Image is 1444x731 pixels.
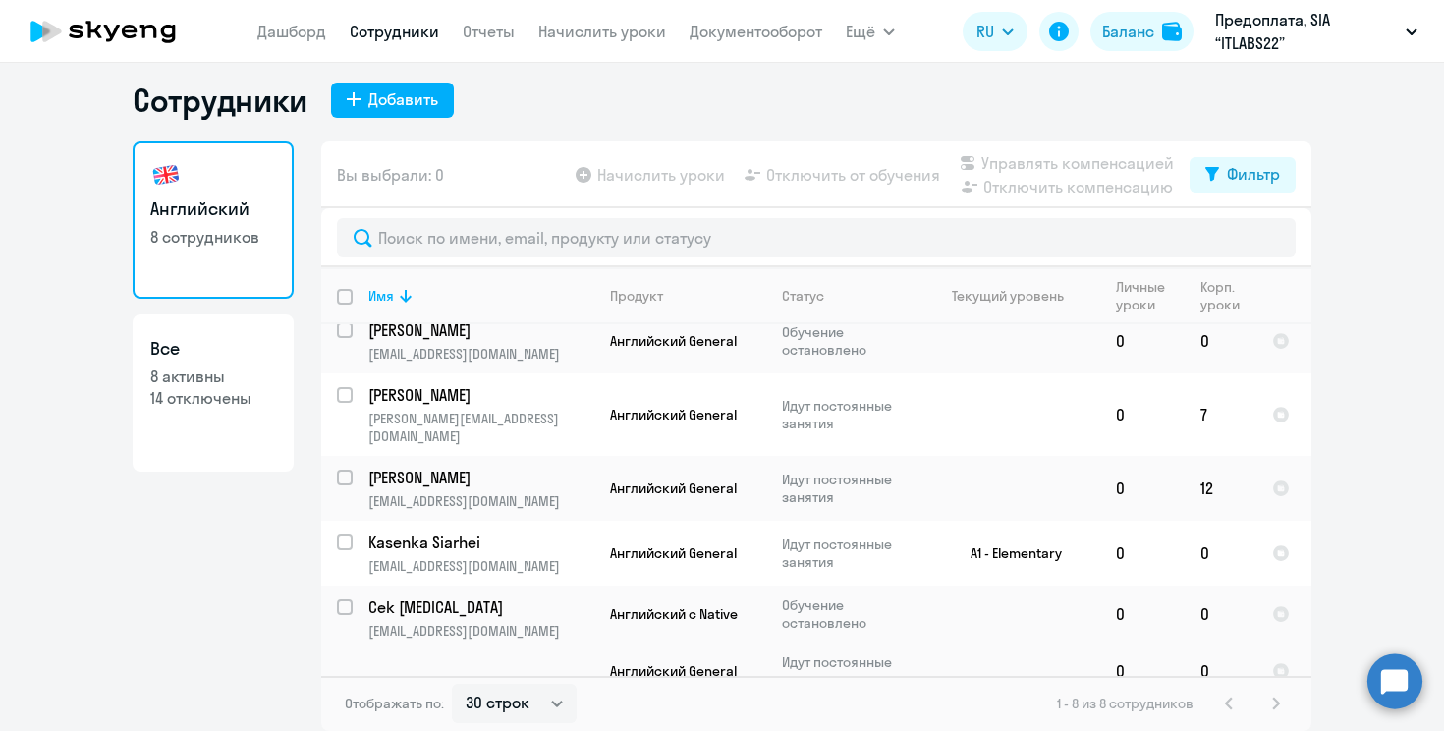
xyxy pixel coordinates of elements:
div: Текущий уровень [933,287,1099,305]
div: Текущий уровень [952,287,1064,305]
p: Идут постоянные занятия [782,397,916,432]
div: Добавить [368,87,438,111]
td: 0 [1185,521,1256,586]
button: Добавить [331,83,454,118]
a: Отчеты [463,22,515,41]
td: 0 [1100,309,1185,373]
a: Cek [MEDICAL_DATA] [368,596,593,618]
a: Документооборот [690,22,822,41]
button: Предоплата, SIA “ITLABS22” [1205,8,1427,55]
img: english [150,159,182,191]
p: 8 сотрудников [150,226,276,248]
td: 0 [1185,643,1256,700]
div: Корп. уроки [1200,278,1255,313]
td: 0 [1100,373,1185,456]
td: 12 [1185,456,1256,521]
img: balance [1162,22,1182,41]
span: Английский General [610,662,737,680]
h1: Сотрудники [133,81,307,120]
td: 7 [1185,373,1256,456]
p: Kasenka Siarhei [368,532,590,553]
p: [PERSON_NAME][EMAIL_ADDRESS][DOMAIN_NAME] [368,410,593,445]
p: [EMAIL_ADDRESS][DOMAIN_NAME] [368,492,593,510]
td: 0 [1100,456,1185,521]
input: Поиск по имени, email, продукту или статусу [337,218,1296,257]
span: Английский General [610,479,737,497]
p: [EMAIL_ADDRESS][DOMAIN_NAME] [368,345,593,363]
div: Имя [368,287,593,305]
p: Идут постоянные занятия [782,653,916,689]
div: Продукт [610,287,663,305]
span: 1 - 8 из 8 сотрудников [1057,695,1194,712]
p: 8 активны [150,365,276,387]
div: Фильтр [1227,162,1280,186]
a: Kasenka Siarhei [368,532,593,553]
a: Все8 активны14 отключены [133,314,294,472]
h3: Все [150,336,276,362]
span: Английский General [610,332,737,350]
td: 0 [1100,643,1185,700]
button: Ещё [846,12,895,51]
p: Cek [MEDICAL_DATA] [368,596,590,618]
p: Обучение остановлено [782,596,916,632]
p: [PERSON_NAME] [368,384,590,406]
p: 14 отключены [150,387,276,409]
div: Имя [368,287,394,305]
td: 0 [1185,309,1256,373]
td: 0 [1185,586,1256,643]
button: Фильтр [1190,157,1296,193]
a: Сотрудники [350,22,439,41]
p: [EMAIL_ADDRESS][DOMAIN_NAME] [368,622,593,640]
button: RU [963,12,1027,51]
span: Английский General [610,406,737,423]
a: Английский8 сотрудников [133,141,294,299]
p: [PERSON_NAME] [368,467,590,488]
td: 0 [1100,586,1185,643]
div: Баланс [1102,20,1154,43]
td: A1 - Elementary [917,521,1100,586]
a: [PERSON_NAME] [368,384,593,406]
span: Английский General [610,544,737,562]
a: [PERSON_NAME] [368,319,593,341]
p: Идут постоянные занятия [782,535,916,571]
button: Балансbalance [1090,12,1194,51]
a: Дашборд [257,22,326,41]
p: Предоплата, SIA “ITLABS22” [1215,8,1398,55]
p: [EMAIL_ADDRESS][DOMAIN_NAME] [368,557,593,575]
span: Вы выбрали: 0 [337,163,444,187]
p: Обучение остановлено [782,323,916,359]
span: RU [976,20,994,43]
p: Идут постоянные занятия [782,471,916,506]
a: [PERSON_NAME] [368,467,593,488]
td: 0 [1100,521,1185,586]
p: [PERSON_NAME] [368,319,590,341]
div: Статус [782,287,824,305]
span: Отображать по: [345,695,444,712]
h3: Английский [150,197,276,222]
span: Английский с Native [610,605,738,623]
span: Ещё [846,20,875,43]
div: Личные уроки [1116,278,1184,313]
a: Начислить уроки [538,22,666,41]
